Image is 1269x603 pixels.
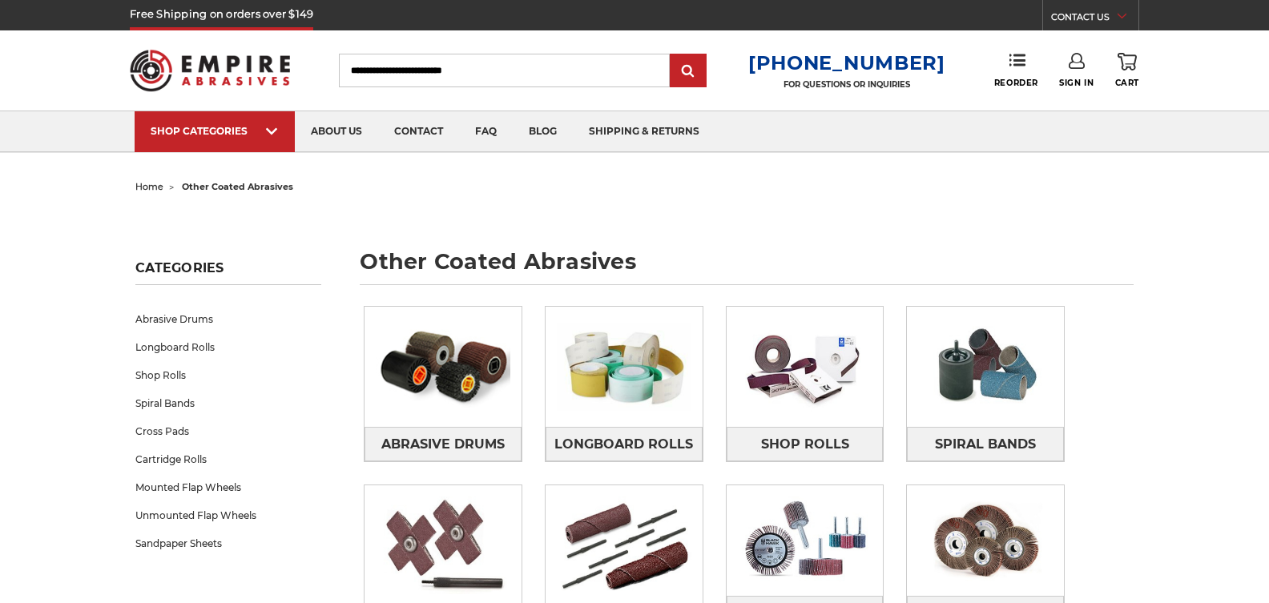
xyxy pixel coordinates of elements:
span: Abrasive Drums [381,431,505,458]
a: blog [513,111,573,152]
div: SHOP CATEGORIES [151,125,279,137]
input: Submit [672,55,704,87]
span: Reorder [994,78,1038,88]
h5: Categories [135,260,321,285]
a: about us [295,111,378,152]
img: Longboard Rolls [546,312,703,422]
a: faq [459,111,513,152]
a: Shop Rolls [727,427,884,461]
a: Shop Rolls [135,361,321,389]
span: Sign In [1059,78,1094,88]
h1: other coated abrasives [360,251,1134,285]
a: Longboard Rolls [546,427,703,461]
a: Abrasive Drums [365,427,522,461]
a: Unmounted Flap Wheels [135,501,321,529]
img: Empire Abrasives [130,39,290,102]
span: Cart [1115,78,1139,88]
span: Longboard Rolls [554,431,693,458]
span: Shop Rolls [761,431,849,458]
a: Reorder [994,53,1038,87]
a: Longboard Rolls [135,333,321,361]
a: [PHONE_NUMBER] [748,51,945,74]
a: home [135,181,163,192]
img: Spiral Bands [907,307,1064,427]
a: Cartridge Rolls [135,445,321,473]
img: Mounted Flap Wheels [727,485,884,596]
a: Mounted Flap Wheels [135,473,321,501]
span: other coated abrasives [182,181,293,192]
a: Sandpaper Sheets [135,529,321,557]
p: FOR QUESTIONS OR INQUIRIES [748,79,945,90]
img: Unmounted Flap Wheels [907,485,1064,596]
a: Cross Pads [135,417,321,445]
img: Abrasive Drums [365,312,522,422]
a: Cart [1115,53,1139,88]
a: contact [378,111,459,152]
span: Spiral Bands [935,431,1036,458]
a: shipping & returns [573,111,715,152]
a: Spiral Bands [907,427,1064,461]
img: Shop Rolls [727,307,884,427]
a: Abrasive Drums [135,305,321,333]
a: CONTACT US [1051,8,1138,30]
a: Spiral Bands [135,389,321,417]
